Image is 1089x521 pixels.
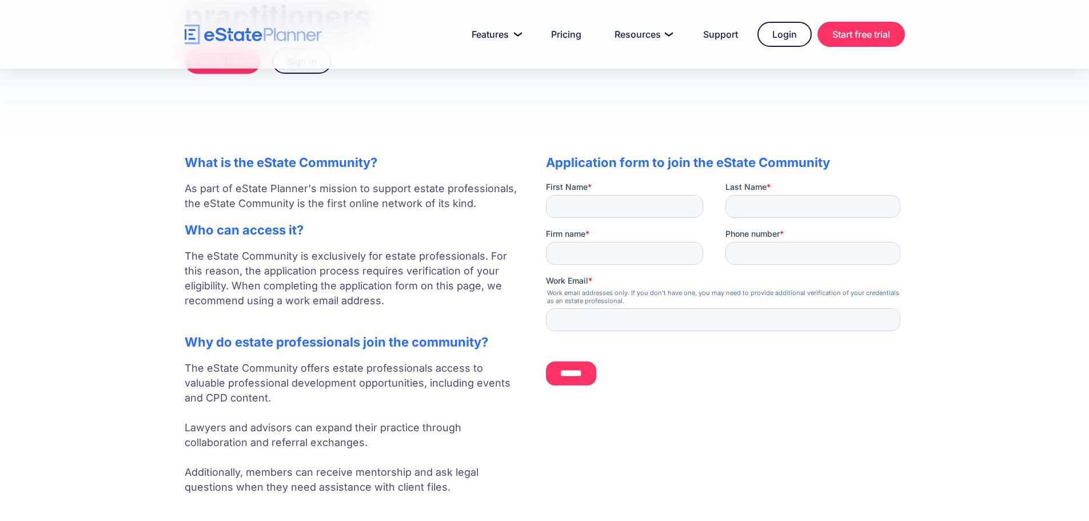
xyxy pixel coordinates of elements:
iframe: Form 0 [546,181,905,395]
h2: Application form to join the eState Community [546,155,905,170]
p: The eState Community is exclusively for estate professionals. For this reason, the application pr... [185,249,523,323]
a: home [185,25,322,45]
a: Start free trial [817,22,905,47]
p: The eState Community offers estate professionals access to valuable professional development oppo... [185,361,523,495]
a: Resources [601,23,684,46]
a: Features [458,23,532,46]
h2: What is the eState Community? [185,155,523,170]
h2: Who can access it? [185,222,523,237]
a: Pricing [537,23,595,46]
a: Support [689,23,752,46]
h2: Why do estate professionals join the community? [185,335,523,349]
a: Login [757,22,812,47]
p: As part of eState Planner's mission to support estate professionals, the eState Community is the ... [185,181,523,211]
